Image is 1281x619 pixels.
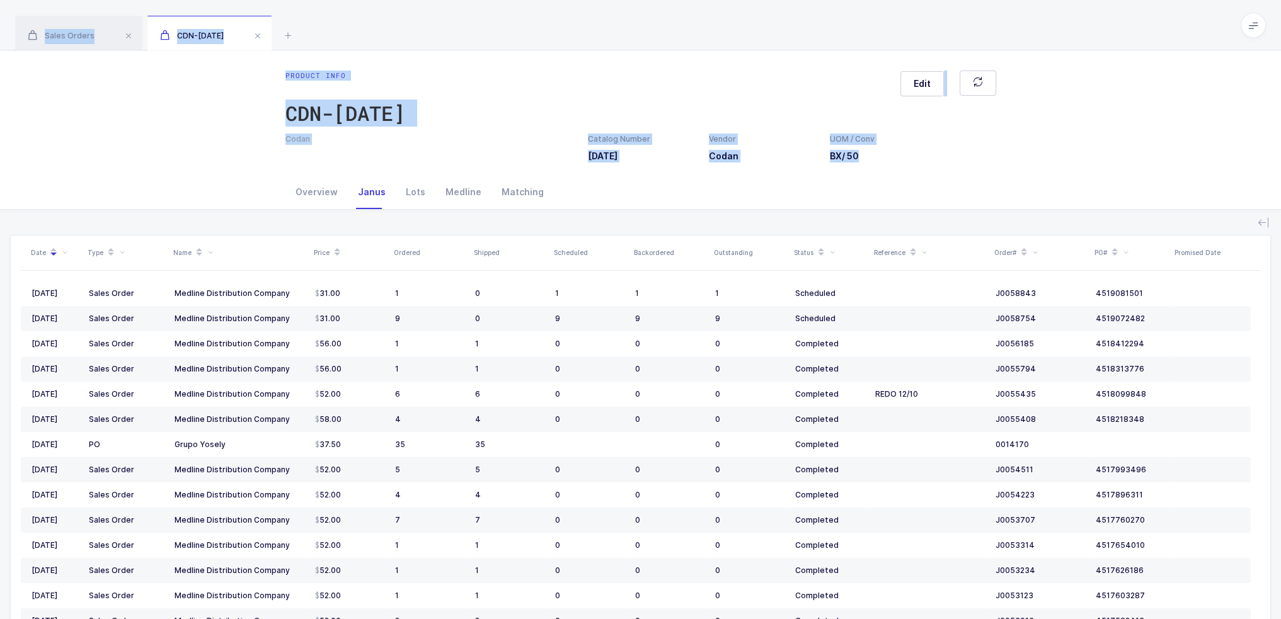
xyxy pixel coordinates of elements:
[89,339,164,349] div: Sales Order
[175,389,305,399] div: Medline Distribution Company
[1096,364,1144,373] span: 4518313776
[31,242,80,263] div: Date
[1096,314,1145,323] span: 4519072482
[996,540,1035,550] span: J0053314
[795,591,865,601] div: Completed
[795,314,865,324] div: Scheduled
[175,440,305,450] div: Grupo Yosely
[285,133,573,145] div: Codan
[635,565,705,576] div: 0
[475,314,545,324] div: 0
[555,465,625,475] div: 0
[795,540,865,550] div: Completed
[635,591,705,601] div: 0
[315,389,341,399] span: 52.00
[32,490,79,500] div: [DATE]
[395,565,465,576] div: 1
[32,591,79,601] div: [DATE]
[491,175,554,209] div: Matching
[173,242,306,263] div: Name
[795,465,865,475] div: Completed
[996,565,1035,576] span: J0053234
[89,314,164,324] div: Sales Order
[635,515,705,525] div: 0
[475,490,545,500] div: 4
[395,540,465,550] div: 1
[635,490,705,500] div: 0
[635,414,705,424] div: 0
[795,490,865,500] div: Completed
[635,389,705,399] div: 0
[715,288,785,298] div: 1
[395,339,465,349] div: 1
[32,314,79,324] div: [DATE]
[555,591,625,601] div: 0
[555,565,625,576] div: 0
[315,339,342,349] span: 56.00
[635,465,705,475] div: 0
[794,242,866,263] div: Status
[715,515,785,525] div: 0
[1096,591,1145,600] span: 4517603287
[1096,389,1146,399] span: 4518099848
[996,364,1036,374] span: J0055794
[715,565,785,576] div: 0
[555,515,625,525] div: 0
[996,440,1029,450] span: 0014170
[715,414,785,424] div: 0
[28,31,95,40] span: Sales Orders
[348,175,396,209] div: Janus
[555,414,625,424] div: 0
[475,591,545,601] div: 1
[795,364,865,374] div: Completed
[996,591,1033,601] span: J0053123
[395,414,465,424] div: 4
[1096,490,1143,499] span: 4517896311
[475,465,545,475] div: 5
[175,364,305,374] div: Medline Distribution Company
[709,150,815,162] h3: Codan
[32,288,79,298] div: [DATE]
[89,414,164,424] div: Sales Order
[1096,288,1143,298] span: 4519081501
[32,440,79,450] div: [DATE]
[175,314,305,324] div: Medline Distribution Company
[709,133,815,145] div: Vendor
[32,364,79,374] div: [DATE]
[175,540,305,550] div: Medline Distribution Company
[634,247,706,258] div: Backordered
[32,389,79,399] div: [DATE]
[89,288,164,298] div: Sales Order
[89,565,164,576] div: Sales Order
[315,490,341,500] span: 52.00
[285,71,405,81] div: Product info
[996,288,1036,298] span: J0058843
[394,247,466,258] div: Ordered
[1096,565,1144,575] span: 4517626186
[996,389,1036,399] span: J0055435
[89,440,164,450] div: PO
[32,540,79,550] div: [DATE]
[715,465,785,475] div: 0
[555,314,625,324] div: 9
[395,288,465,298] div: 1
[715,591,785,601] div: 0
[475,389,545,399] div: 6
[715,339,785,349] div: 0
[475,515,545,525] div: 7
[285,175,348,209] div: Overview
[1096,515,1145,525] span: 4517760270
[475,540,545,550] div: 1
[635,540,705,550] div: 0
[554,247,626,258] div: Scheduled
[32,339,79,349] div: [DATE]
[89,364,164,374] div: Sales Order
[395,314,465,324] div: 9
[914,77,931,90] span: Edit
[996,414,1036,424] span: J0055408
[715,314,785,324] div: 9
[715,490,785,500] div: 0
[32,565,79,576] div: [DATE]
[875,389,985,399] div: REDO 12/10
[32,465,79,475] div: [DATE]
